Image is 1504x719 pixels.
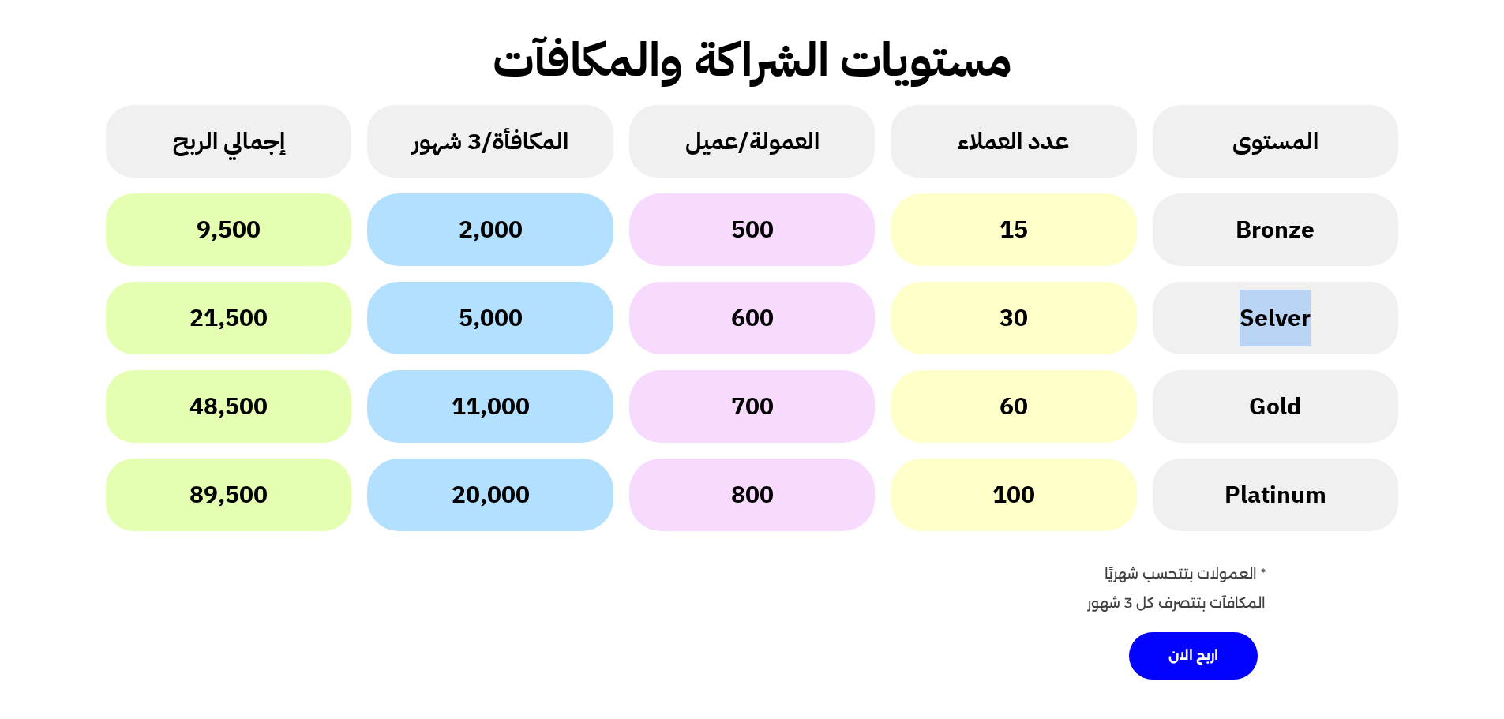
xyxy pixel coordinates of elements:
a: اربح الان [1129,632,1258,680]
span: اربح الان [1168,650,1218,662]
h2: 21,500 [189,290,268,346]
h2: 700 [731,378,774,435]
h4: المستوى [1232,129,1318,153]
h2: 30 [1000,290,1028,346]
h2: مستويات الشراكة والمكافآت [239,32,1266,89]
h2: 60 [1000,378,1028,435]
h4: العمولة/عميل [685,129,820,153]
h2: Gold [1249,378,1301,435]
h2: Selver [1240,290,1311,346]
h4: عدد العملاء [958,129,1069,153]
h2: Bronze [1236,201,1315,258]
h2: 11,000 [452,378,530,435]
h2: 800 [731,466,774,523]
h2: 89,500 [189,466,268,523]
h2: 48,500 [189,378,268,435]
h4: المكافأة/3 شهور [412,129,568,153]
h2: 20,000 [452,466,530,523]
h2: 500 [731,201,774,258]
h2: 2,000 [459,201,523,258]
h2: 600 [731,290,774,346]
h4: إجمالي الربح [173,129,285,153]
h2: 9,500 [197,201,261,258]
h2: 15 [1000,201,1028,258]
p: * العمولات بتتحسب شهريًا المكافآت بتتصرف كل 3 شهور [760,560,1266,618]
h2: Platinum [1225,466,1326,523]
h2: 5,000 [459,290,523,346]
h2: 100 [992,466,1035,523]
